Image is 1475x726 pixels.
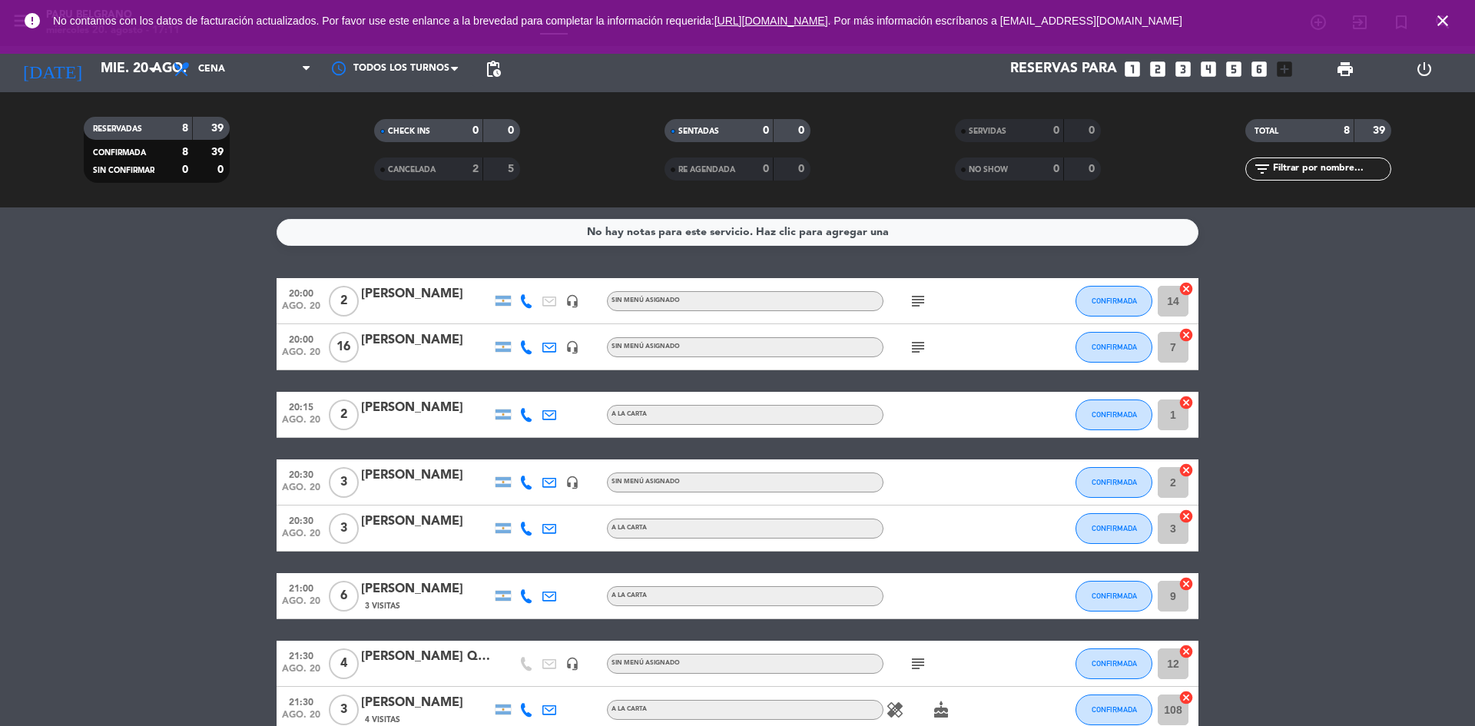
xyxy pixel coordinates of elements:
span: 2 [329,286,359,317]
strong: 0 [763,125,769,136]
span: Cena [198,64,225,75]
span: Sin menú asignado [612,479,680,485]
span: 20:00 [282,283,320,301]
span: ago. 20 [282,347,320,365]
span: 20:00 [282,330,320,347]
input: Filtrar por nombre... [1271,161,1390,177]
span: 3 Visitas [365,600,400,612]
div: [PERSON_NAME] [361,284,492,304]
i: looks_4 [1198,59,1218,79]
strong: 0 [798,125,807,136]
span: A LA CARTA [612,411,647,417]
span: Reservas para [1010,61,1117,77]
button: CONFIRMADA [1076,399,1152,430]
i: headset_mic [565,476,579,489]
button: CONFIRMADA [1076,648,1152,679]
span: Sin menú asignado [612,343,680,350]
i: cancel [1178,395,1194,410]
i: healing [886,701,904,719]
span: 20:15 [282,397,320,415]
span: 4 Visitas [365,714,400,726]
span: A LA CARTA [612,706,647,712]
i: looks_3 [1173,59,1193,79]
i: cancel [1178,509,1194,524]
span: SIN CONFIRMAR [93,167,154,174]
strong: 0 [472,125,479,136]
span: CONFIRMADA [1092,659,1137,668]
span: CONFIRMADA [1092,343,1137,351]
button: CONFIRMADA [1076,581,1152,612]
span: 20:30 [282,511,320,529]
strong: 0 [798,164,807,174]
i: looks_5 [1224,59,1244,79]
div: LOG OUT [1384,46,1463,92]
span: CONFIRMADA [1092,592,1137,600]
span: ago. 20 [282,664,320,681]
div: [PERSON_NAME] [361,512,492,532]
button: CONFIRMADA [1076,286,1152,317]
strong: 0 [1053,164,1059,174]
span: ago. 20 [282,482,320,500]
div: No hay notas para este servicio. Haz clic para agregar una [587,224,889,241]
strong: 0 [1089,164,1098,174]
strong: 0 [217,164,227,175]
strong: 2 [472,164,479,174]
div: [PERSON_NAME] [361,330,492,350]
i: subject [909,292,927,310]
i: cancel [1178,462,1194,478]
span: SENTADAS [678,128,719,135]
strong: 0 [1089,125,1098,136]
i: cake [932,701,950,719]
button: CONFIRMADA [1076,332,1152,363]
a: . Por más información escríbanos a [EMAIL_ADDRESS][DOMAIN_NAME] [828,15,1182,27]
a: [URL][DOMAIN_NAME] [714,15,828,27]
i: cancel [1178,281,1194,297]
span: CONFIRMADA [1092,410,1137,419]
i: cancel [1178,327,1194,343]
i: subject [909,338,927,356]
strong: 8 [182,147,188,157]
i: looks_one [1122,59,1142,79]
span: A LA CARTA [612,525,647,531]
i: close [1434,12,1452,30]
span: RE AGENDADA [678,166,735,174]
span: 3 [329,695,359,725]
span: pending_actions [484,60,502,78]
span: 21:30 [282,692,320,710]
i: cancel [1178,690,1194,705]
span: ago. 20 [282,529,320,546]
span: RESERVADAS [93,125,142,133]
div: [PERSON_NAME] [361,579,492,599]
i: add_box [1274,59,1294,79]
i: [DATE] [12,52,93,86]
strong: 0 [763,164,769,174]
strong: 0 [1053,125,1059,136]
button: CONFIRMADA [1076,513,1152,544]
strong: 5 [508,164,517,174]
span: SERVIDAS [969,128,1006,135]
strong: 39 [211,123,227,134]
i: subject [909,655,927,673]
div: [PERSON_NAME] [361,398,492,418]
strong: 0 [508,125,517,136]
i: headset_mic [565,294,579,308]
span: 2 [329,399,359,430]
span: 20:30 [282,465,320,482]
div: [PERSON_NAME] Quilmes [361,647,492,667]
i: headset_mic [565,340,579,354]
div: [PERSON_NAME] [361,693,492,713]
i: filter_list [1253,160,1271,178]
i: looks_6 [1249,59,1269,79]
span: 21:00 [282,578,320,596]
button: CONFIRMADA [1076,695,1152,725]
i: cancel [1178,576,1194,592]
i: arrow_drop_down [143,60,161,78]
span: CONFIRMADA [1092,705,1137,714]
span: ago. 20 [282,596,320,614]
strong: 8 [1344,125,1350,136]
i: headset_mic [565,657,579,671]
button: CONFIRMADA [1076,467,1152,498]
strong: 0 [182,164,188,175]
span: CONFIRMADA [1092,478,1137,486]
span: CANCELADA [388,166,436,174]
